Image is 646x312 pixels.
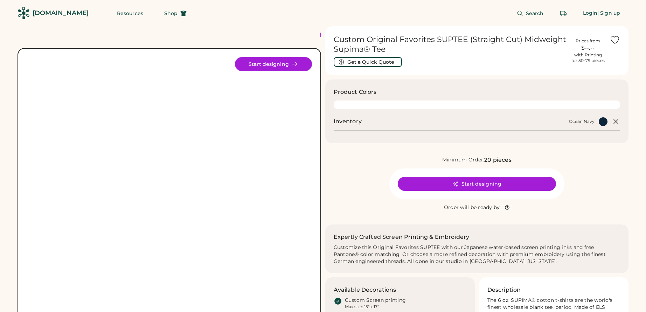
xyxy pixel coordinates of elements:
div: FREE SHIPPING [320,30,380,40]
div: Order will be ready by [444,204,500,211]
div: [DOMAIN_NAME] [33,9,89,18]
div: Login [583,10,598,17]
button: Start designing [235,57,312,71]
button: Shop [156,6,195,20]
button: Resources [109,6,152,20]
h2: Inventory [334,117,362,126]
div: with Printing for 50-79 pieces [571,52,605,63]
div: $--.-- [570,44,605,52]
div: Prices from [576,38,600,44]
img: Rendered Logo - Screens [18,7,30,19]
div: Customize this Original Favorites SUPTEE with our Japanese water-based screen printing inks and f... [334,244,620,265]
button: Search [508,6,552,20]
span: Shop [164,11,178,16]
button: Retrieve an order [556,6,570,20]
button: Start designing [398,177,556,191]
h3: Product Colors [334,88,377,96]
button: Get a Quick Quote [334,57,402,67]
div: Ocean Navy [569,119,595,124]
div: | Sign up [597,10,620,17]
h3: Description [487,286,521,294]
div: Max size: 15" x 17" [345,304,379,310]
span: Search [526,11,544,16]
div: Custom Screen printing [345,297,406,304]
h3: Available Decorations [334,286,396,294]
div: Minimum Order: [442,157,485,164]
h2: Expertly Crafted Screen Printing & Embroidery [334,233,470,241]
h1: Custom Original Favorites SUPTEE (Straight Cut) Midweight Supima® Tee [334,35,567,54]
div: 20 pieces [484,156,511,164]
